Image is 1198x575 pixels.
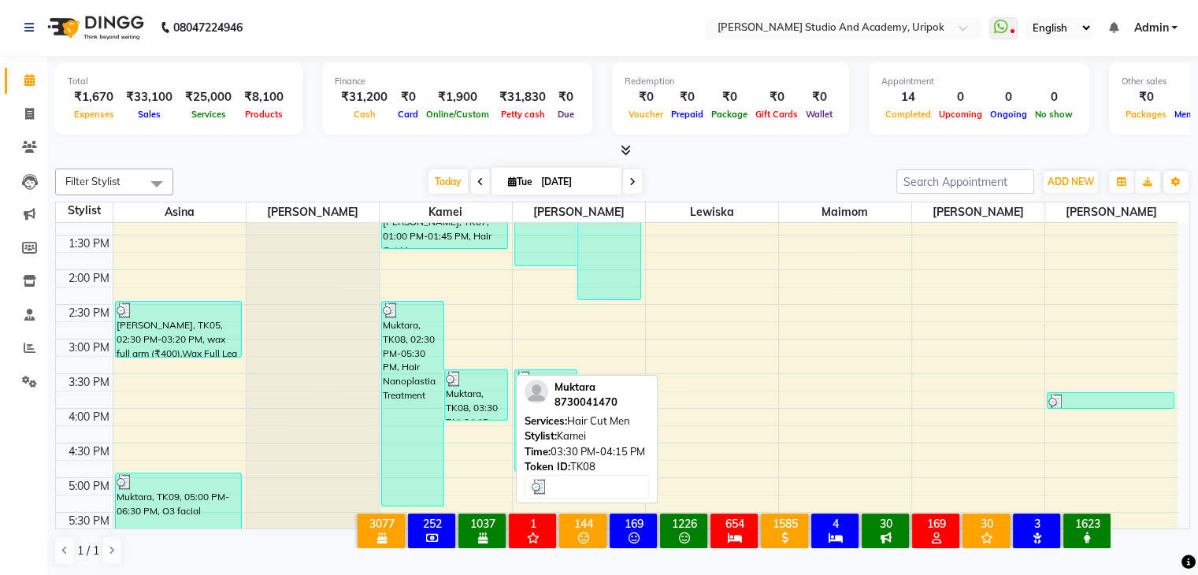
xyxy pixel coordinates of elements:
span: Wallet [802,109,836,120]
span: Stylist: [525,429,557,442]
span: 1 / 1 [77,543,99,559]
div: 8730041470 [554,395,618,410]
div: 4:00 PM [65,409,113,425]
span: Maimom [779,202,911,222]
div: Kamei [525,428,649,444]
div: 2:00 PM [65,270,113,287]
span: Gift Cards [751,109,802,120]
div: 0 [935,88,986,106]
b: 08047224946 [173,6,243,50]
div: 1:30 PM [65,236,113,252]
div: ₹33,100 [120,88,179,106]
span: Prepaid [667,109,707,120]
input: 2025-09-02 [536,170,615,194]
div: 1037 [462,517,503,531]
div: Redemption [625,75,836,88]
span: Services [187,109,230,120]
div: ₹8,100 [238,88,290,106]
div: 5:00 PM [65,478,113,495]
div: Total [68,75,290,88]
div: Walk In, TK10, 03:50 PM-04:05 PM, Eye Brow (₹50) [1048,393,1174,408]
div: ₹1,670 [68,88,120,106]
span: No show [1031,109,1077,120]
span: Asina [113,202,246,222]
div: ₹0 [552,88,580,106]
span: Tue [504,176,536,187]
span: [PERSON_NAME] [1045,202,1178,222]
div: 169 [613,517,654,531]
div: Muktara, TK08, 03:30 PM-04:15 PM, Hair Cut Men [445,370,507,420]
div: ₹31,830 [493,88,552,106]
span: Voucher [625,109,667,120]
div: 14 [881,88,935,106]
span: Kamei [380,202,512,222]
span: Cash [350,109,380,120]
span: Admin [1133,20,1168,36]
span: Time: [525,445,551,458]
div: 0 [986,88,1031,106]
div: 252 [411,517,452,531]
div: 5:30 PM [65,513,113,529]
span: Online/Custom [422,109,493,120]
span: Products [241,109,287,120]
div: 03:30 PM-04:15 PM [525,444,649,460]
div: 3077 [361,517,402,531]
span: Services: [525,414,567,427]
div: ₹0 [394,88,422,106]
span: Expenses [70,109,118,120]
div: 169 [915,517,956,531]
div: 4:30 PM [65,443,113,460]
span: Token ID: [525,460,570,473]
div: ₹1,900 [422,88,493,106]
div: 0 [1031,88,1077,106]
div: 144 [562,517,603,531]
div: 1226 [663,517,704,531]
span: Sales [134,109,165,120]
div: 1585 [764,517,805,531]
span: Ongoing [986,109,1031,120]
span: Petty cash [497,109,549,120]
div: ₹31,200 [335,88,394,106]
span: ADD NEW [1048,176,1094,187]
div: ₹0 [1122,88,1170,106]
div: 30 [966,517,1007,531]
div: [PERSON_NAME], TK04, 03:30 PM-05:00 PM, Colour Root Touch Up [515,370,577,471]
div: Appointment [881,75,1077,88]
div: 1623 [1066,517,1107,531]
div: 3:30 PM [65,374,113,391]
span: Hair Cut Men [567,414,630,427]
div: Stylist [56,202,113,219]
div: [PERSON_NAME], TK07, 01:00 PM-01:45 PM, Hair Cut Men [382,198,508,248]
div: TK08 [525,459,649,475]
span: [PERSON_NAME] [513,202,645,222]
span: Muktara [554,380,595,393]
div: ₹0 [707,88,751,106]
button: ADD NEW [1044,171,1098,193]
div: Finance [335,75,580,88]
div: 30 [865,517,906,531]
div: 654 [714,517,755,531]
div: ₹0 [751,88,802,106]
div: ₹0 [667,88,707,106]
span: Upcoming [935,109,986,120]
div: ₹0 [625,88,667,106]
div: 3:00 PM [65,339,113,356]
span: Filter Stylist [65,175,121,187]
span: Packages [1122,109,1170,120]
div: 1 [512,517,553,531]
div: [PERSON_NAME], TK05, 02:30 PM-03:20 PM, wax full arm (₹400),Wax Full Leg (₹700) [116,302,242,357]
div: 4 [814,517,855,531]
span: Card [394,109,422,120]
img: profile [525,380,548,403]
span: [PERSON_NAME] [247,202,379,222]
img: logo [40,6,148,50]
span: [PERSON_NAME] [912,202,1044,222]
div: 2:30 PM [65,305,113,321]
span: Due [554,109,578,120]
div: Muktara, TK08, 02:30 PM-05:30 PM, Hair Nanoplastia Treatment [382,302,444,506]
div: ₹0 [802,88,836,106]
span: Completed [881,109,935,120]
span: Today [428,169,468,194]
div: ₹25,000 [179,88,238,106]
input: Search Appointment [896,169,1034,194]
